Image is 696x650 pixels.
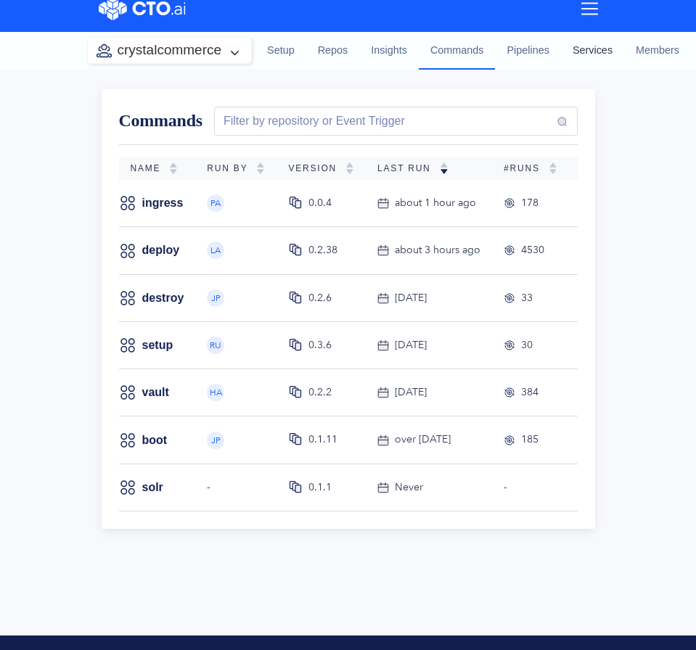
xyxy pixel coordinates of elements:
[395,195,476,211] div: about 1 hour ago
[195,464,277,511] td: -
[119,111,202,130] span: Commands
[492,464,569,511] td: -
[218,112,405,130] div: Filter by repository or Event Trigger
[624,31,691,70] a: Members
[521,432,539,448] div: 185
[395,384,427,400] div: [DATE]
[88,38,252,63] button: crystalcommerce
[142,480,163,495] a: solr
[395,432,451,448] div: over [DATE]
[521,290,533,306] div: 33
[359,31,419,70] a: Insights
[142,432,168,448] a: boot
[211,294,221,303] span: JP
[142,195,184,211] a: ingress
[210,246,221,255] span: LA
[207,163,256,173] span: Run By
[561,31,624,70] a: Services
[308,384,332,400] div: 0.2.2
[288,163,345,173] span: Version
[308,195,332,211] div: 0.0.4
[131,163,170,173] span: Name
[308,480,332,495] div: 0.1.1
[440,162,449,174] img: sorting-down.svg
[169,162,178,174] img: sorting-empty.svg
[255,31,306,70] a: Setup
[521,242,544,258] div: 4530
[504,163,549,173] span: #RUNS
[308,242,337,258] div: 0.2.38
[211,436,221,445] span: JP
[395,242,480,258] div: about 3 hours ago
[256,162,265,174] img: sorting-empty.svg
[345,162,354,174] img: sorting-empty.svg
[142,384,169,400] a: vault
[308,432,337,448] div: 0.1.11
[521,337,533,353] div: 30
[521,384,539,400] div: 384
[308,290,332,306] div: 0.2.6
[395,290,427,306] div: [DATE]
[419,31,496,69] a: Commands
[308,337,332,353] div: 0.3.6
[210,341,221,350] span: RU
[142,337,173,353] a: setup
[142,290,184,306] a: destroy
[142,242,180,258] a: deploy
[210,199,221,207] span: PA
[306,31,360,70] a: Repos
[495,31,560,70] a: Pipelines
[210,388,222,397] span: HA
[395,337,427,353] div: [DATE]
[549,162,557,174] img: sorting-empty.svg
[521,195,539,211] div: 178
[377,163,440,173] span: Last Run
[395,480,423,495] div: Never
